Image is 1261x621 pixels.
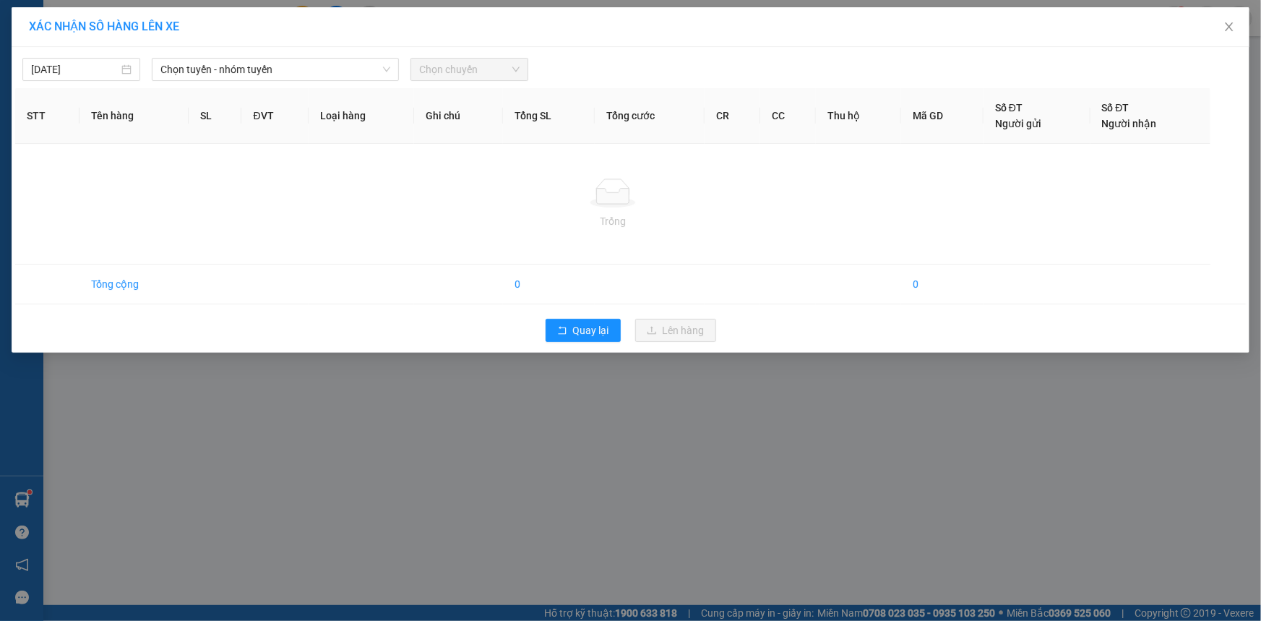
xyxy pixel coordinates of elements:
[189,88,242,144] th: SL
[995,102,1023,114] span: Số ĐT
[309,88,414,144] th: Loại hàng
[414,88,503,144] th: Ghi chú
[31,61,119,77] input: 14/10/2025
[1209,7,1249,48] button: Close
[79,88,189,144] th: Tên hàng
[382,65,391,74] span: down
[15,88,79,144] th: STT
[546,319,621,342] button: rollbackQuay lại
[901,265,984,304] td: 0
[503,88,595,144] th: Tổng SL
[419,59,520,80] span: Chọn chuyến
[1102,118,1157,129] span: Người nhận
[503,265,595,304] td: 0
[705,88,760,144] th: CR
[760,88,816,144] th: CC
[29,20,179,33] span: XÁC NHẬN SỐ HÀNG LÊN XE
[573,322,609,338] span: Quay lại
[1102,102,1129,114] span: Số ĐT
[1223,21,1235,33] span: close
[995,118,1041,129] span: Người gửi
[241,88,308,144] th: ĐVT
[901,88,984,144] th: Mã GD
[557,325,567,337] span: rollback
[635,319,716,342] button: uploadLên hàng
[595,88,705,144] th: Tổng cước
[79,265,189,304] td: Tổng cộng
[27,213,1199,229] div: Trống
[816,88,901,144] th: Thu hộ
[160,59,390,80] span: Chọn tuyến - nhóm tuyến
